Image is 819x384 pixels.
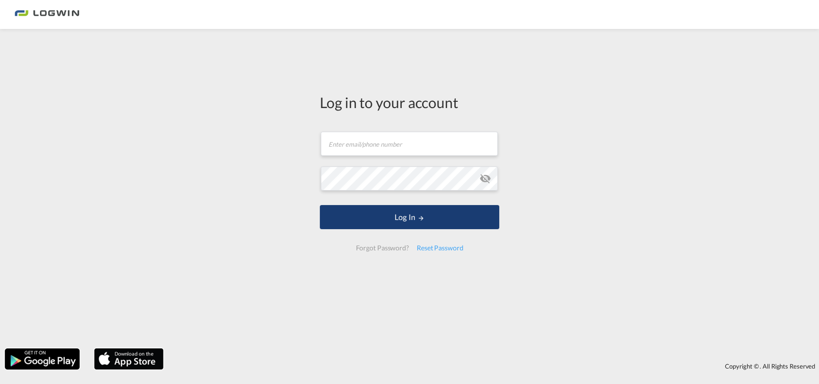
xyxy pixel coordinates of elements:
[168,358,819,374] div: Copyright © . All Rights Reserved
[321,132,498,156] input: Enter email/phone number
[320,205,499,229] button: LOGIN
[352,239,412,257] div: Forgot Password?
[320,92,499,112] div: Log in to your account
[413,239,467,257] div: Reset Password
[4,347,81,370] img: google.png
[93,347,164,370] img: apple.png
[479,173,491,184] md-icon: icon-eye-off
[14,4,80,26] img: bc73a0e0d8c111efacd525e4c8ad7d32.png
